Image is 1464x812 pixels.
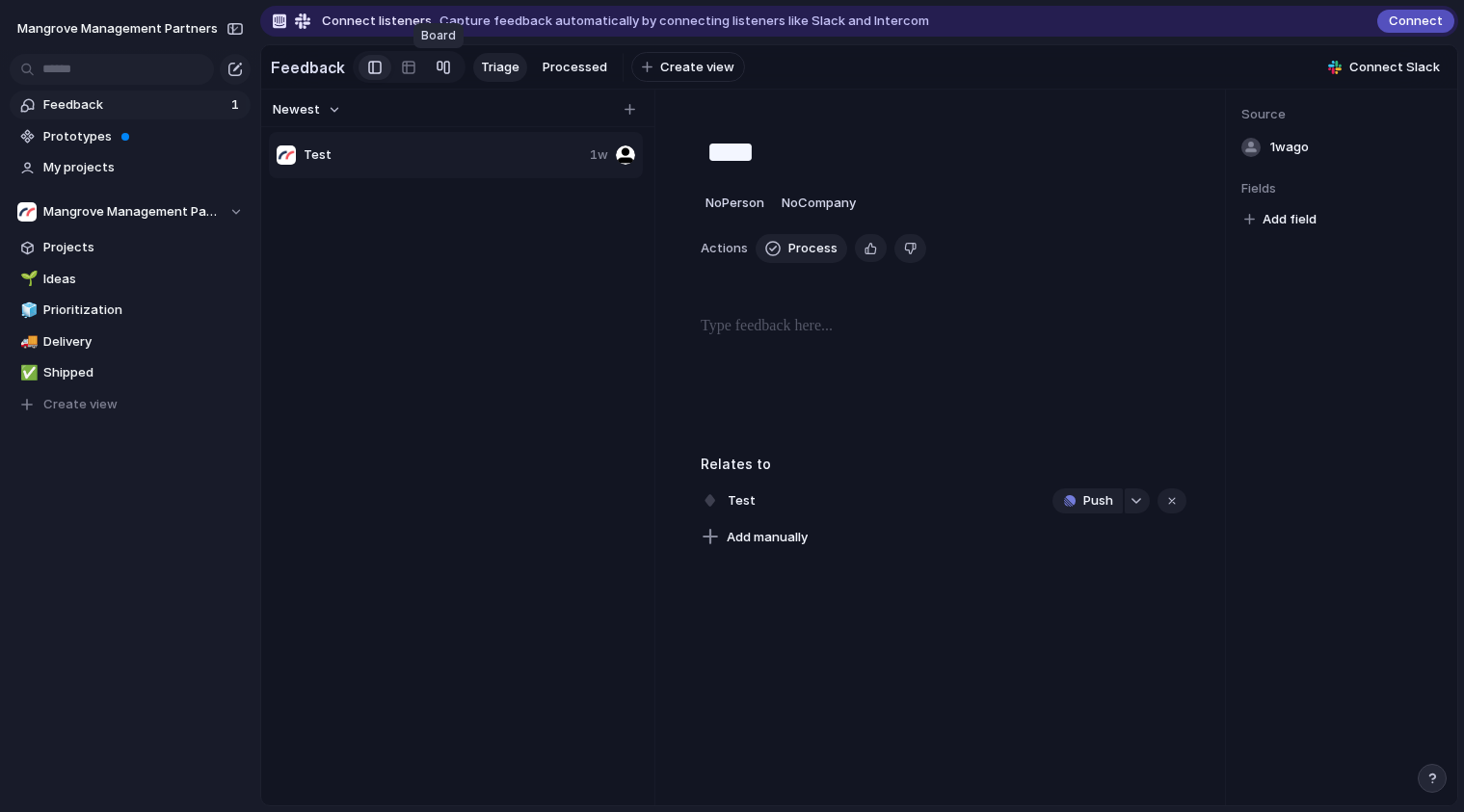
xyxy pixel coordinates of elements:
span: 1w ago [1270,138,1309,157]
span: Mangrove Management Partners [43,202,220,222]
div: 🚚 [20,330,34,353]
span: Create view [660,58,734,77]
button: NoCompany [777,188,861,219]
button: Add field [1241,207,1319,232]
span: No Company [782,195,856,210]
button: 🌱 [17,270,37,289]
button: 🧊 [17,301,37,320]
div: Board [413,23,464,48]
span: Ideas [43,270,244,289]
span: Actions [701,239,748,258]
a: Feedback1 [10,91,251,119]
span: Delivery [43,332,244,352]
a: Prototypes [10,122,251,151]
span: Projects [43,238,244,257]
span: Shipped [43,363,244,382]
span: Create view [43,395,118,414]
span: Mangrove Management Partners [17,19,218,39]
a: Projects [10,233,251,262]
span: No Person [705,195,764,210]
button: Connect [1377,10,1454,33]
button: ✅ [17,363,37,382]
div: ✅ [20,362,34,384]
button: Newest [270,97,344,122]
span: Triage [481,58,519,77]
span: Fields [1241,179,1442,198]
span: My projects [43,158,244,177]
span: Feedback [43,95,226,115]
span: Test [304,145,582,165]
button: Create view [10,390,251,419]
span: Newest [273,100,320,119]
a: Triage [473,53,527,82]
a: 🌱Ideas [10,265,251,294]
span: Processed [543,58,607,77]
div: 🌱 [20,268,34,290]
button: Mangrove Management Partners [9,13,252,44]
button: Add manually [694,524,815,551]
span: Add manually [727,528,808,547]
span: Prototypes [43,127,244,146]
span: Prioritization [43,301,244,320]
button: NoPerson [701,188,769,219]
h2: Feedback [271,56,345,79]
button: Connect Slack [1320,53,1448,82]
span: Capture feedback automatically by connecting listeners like Slack and Intercom [439,12,929,31]
button: Delete [894,234,926,263]
button: Push [1052,488,1123,513]
span: Process [788,239,838,258]
span: 1w [590,145,608,165]
a: Processed [535,53,615,82]
span: Add field [1263,210,1317,229]
span: Connect Slack [1349,58,1440,77]
a: ✅Shipped [10,358,251,387]
span: Source [1241,105,1442,124]
button: Process [756,234,847,263]
span: Connect listeners [322,12,432,31]
a: 🚚Delivery [10,327,251,356]
span: Test [722,487,761,514]
button: 🚚 [17,332,37,352]
div: 🧊 [20,300,34,322]
button: Mangrove Management Partners [10,197,251,226]
span: Push [1083,491,1113,511]
a: 🧊Prioritization [10,296,251,325]
span: Connect [1389,12,1443,31]
span: 1 [231,95,243,115]
h3: Relates to [701,454,1186,474]
button: Create view [631,52,745,83]
a: My projects [10,153,251,182]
